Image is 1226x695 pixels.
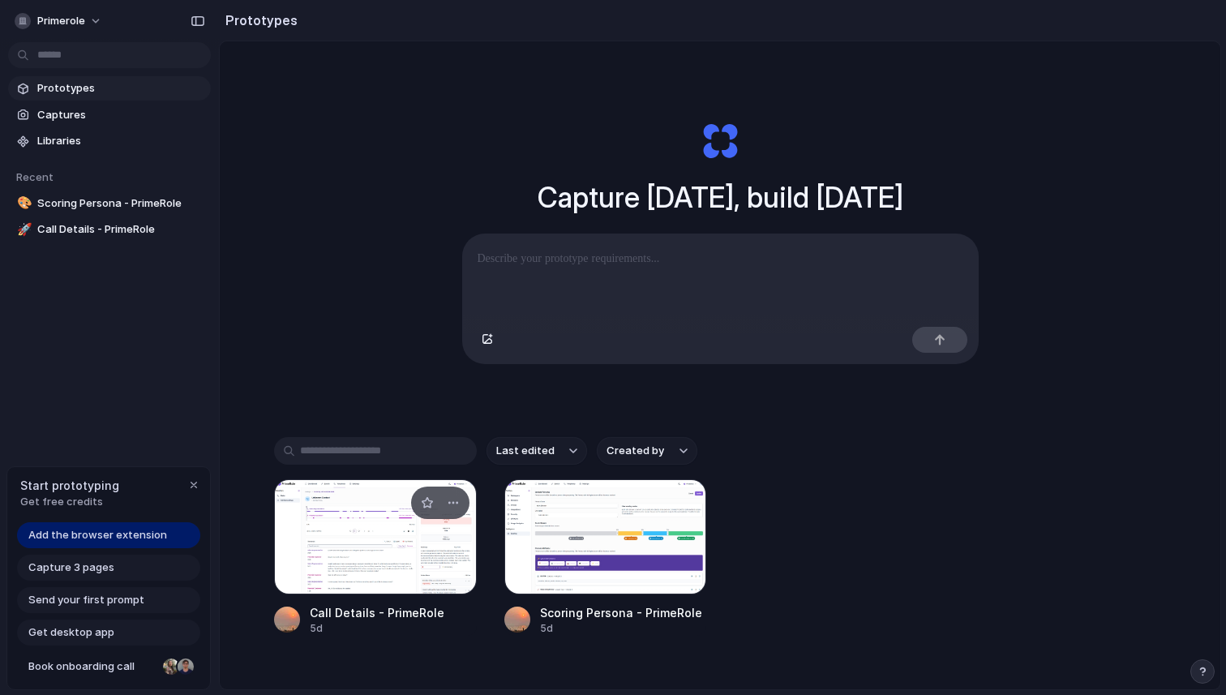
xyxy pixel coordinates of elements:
div: 5d [310,621,444,636]
button: Created by [597,437,697,465]
div: Scoring Persona - PrimeRole [540,604,702,621]
a: Captures [8,103,211,127]
div: Christian Iacullo [176,657,195,676]
span: Capture 3 pages [28,560,114,576]
a: Book onboarding call [17,654,200,680]
span: Get free credits [20,494,119,510]
span: Add the browser extension [28,527,167,543]
button: primerole [8,8,110,34]
span: Captures [37,107,204,123]
a: Libraries [8,129,211,153]
h2: Prototypes [219,11,298,30]
div: Call Details - PrimeRole [310,604,444,621]
a: Scoring Persona - PrimeRoleScoring Persona - PrimeRole5d [504,479,707,636]
span: Get desktop app [28,624,114,641]
span: Book onboarding call [28,659,156,675]
button: 🚀 [15,221,31,238]
span: Recent [16,170,54,183]
span: Call Details - PrimeRole [37,221,204,238]
div: 🚀 [17,221,28,239]
span: Prototypes [37,80,204,97]
a: Prototypes [8,76,211,101]
a: Call Details - PrimeRoleCall Details - PrimeRole5d [274,479,477,636]
h1: Capture [DATE], build [DATE] [538,176,903,219]
div: Nicole Kubica [161,657,181,676]
button: Last edited [487,437,587,465]
div: 🎨 [17,194,28,212]
a: 🎨Scoring Persona - PrimeRole [8,191,211,216]
a: 🚀Call Details - PrimeRole [8,217,211,242]
div: 5d [540,621,702,636]
span: Last edited [496,443,555,459]
span: Send your first prompt [28,592,144,608]
a: Add the browser extension [17,522,200,548]
span: Scoring Persona - PrimeRole [37,195,204,212]
button: 🎨 [15,195,31,212]
a: Get desktop app [17,620,200,646]
span: primerole [37,13,85,29]
span: Start prototyping [20,477,119,494]
span: Created by [607,443,664,459]
span: Libraries [37,133,204,149]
